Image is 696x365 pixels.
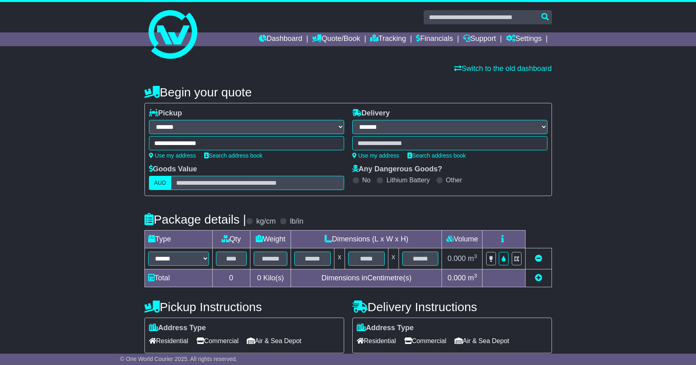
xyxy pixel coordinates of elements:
[407,152,466,159] a: Search address book
[149,152,196,159] a: Use my address
[291,231,442,248] td: Dimensions (L x W x H)
[149,335,188,347] span: Residential
[446,176,462,184] label: Other
[247,335,302,347] span: Air & Sea Depot
[535,254,542,263] a: Remove this item
[144,231,212,248] td: Type
[474,273,477,279] sup: 3
[259,32,302,46] a: Dashboard
[312,32,360,46] a: Quote/Book
[149,176,172,190] label: AUD
[352,109,390,118] label: Delivery
[388,248,399,269] td: x
[144,213,246,226] h4: Package details |
[357,335,396,347] span: Residential
[144,300,344,314] h4: Pickup Instructions
[357,324,414,333] label: Address Type
[144,85,552,99] h4: Begin your quote
[257,274,261,282] span: 0
[250,269,291,287] td: Kilo(s)
[455,335,509,347] span: Air & Sea Depot
[212,231,250,248] td: Qty
[448,254,466,263] span: 0.000
[416,32,453,46] a: Financials
[149,165,197,174] label: Goods Value
[362,176,371,184] label: No
[506,32,542,46] a: Settings
[468,274,477,282] span: m
[334,248,345,269] td: x
[468,254,477,263] span: m
[370,32,406,46] a: Tracking
[442,231,483,248] td: Volume
[454,64,552,73] a: Switch to the old dashboard
[474,253,477,259] sup: 3
[250,231,291,248] td: Weight
[212,269,250,287] td: 0
[290,217,303,226] label: lb/in
[352,300,552,314] h4: Delivery Instructions
[352,152,399,159] a: Use my address
[256,217,276,226] label: kg/cm
[448,274,466,282] span: 0.000
[291,269,442,287] td: Dimensions in Centimetre(s)
[404,335,446,347] span: Commercial
[352,165,442,174] label: Any Dangerous Goods?
[386,176,430,184] label: Lithium Battery
[204,152,263,159] a: Search address book
[149,109,182,118] label: Pickup
[535,274,542,282] a: Add new item
[120,356,237,362] span: © One World Courier 2025. All rights reserved.
[144,269,212,287] td: Total
[196,335,239,347] span: Commercial
[149,324,206,333] label: Address Type
[463,32,496,46] a: Support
